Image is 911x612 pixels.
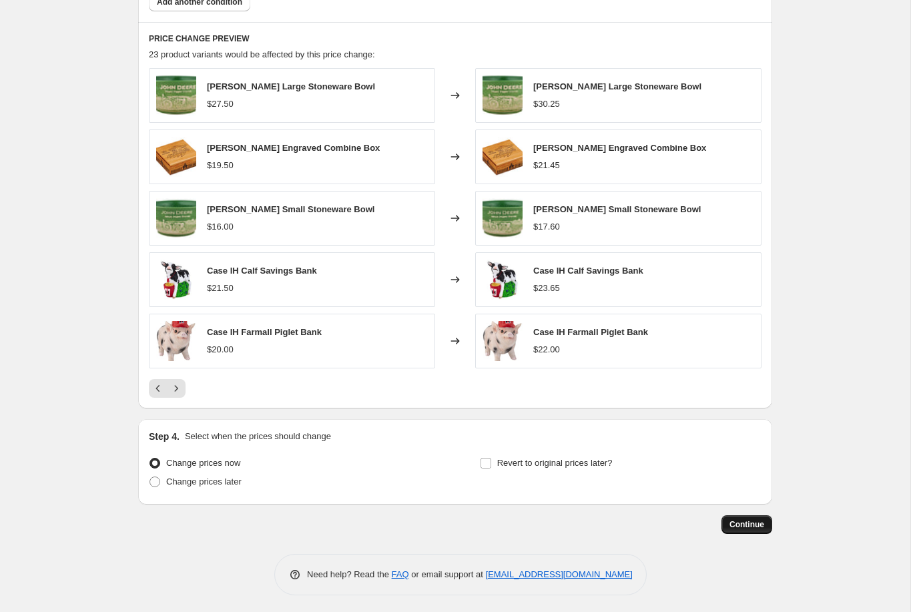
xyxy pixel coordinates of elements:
a: FAQ [392,569,409,579]
button: Continue [721,515,772,534]
img: 785121c680e6c080b1e66082bec3ac556b468b2665db94c9424d479b8e71626a_80x.jpg [483,75,523,115]
span: $20.00 [207,344,234,354]
nav: Pagination [149,379,186,398]
span: [PERSON_NAME] Engraved Combine Box [207,143,380,153]
span: $16.00 [207,222,234,232]
span: $21.50 [207,283,234,293]
img: 6de3d09e4a03c2320d7ed46d676ff1cc5d7452287da14047a5dd31b69e7d7017_80x.jpg [483,260,523,300]
button: Previous [149,379,168,398]
span: [PERSON_NAME] Large Stoneware Bowl [207,81,375,91]
span: Case IH Calf Savings Bank [207,266,317,276]
img: 1b3174704c6ba41af804d2e37e2f93fbc69aceca0cb75755dbd178cd2d6b6357_80x.jpg [483,321,523,361]
span: [PERSON_NAME] Engraved Combine Box [533,143,706,153]
img: 5ccd613db128325e3a28c91d407d43409e5838945f7a486d47c0ebca9ff4a988_80x.jpg [156,198,196,238]
span: Case IH Calf Savings Bank [533,266,643,276]
h6: PRICE CHANGE PREVIEW [149,33,762,44]
span: Need help? Read the [307,569,392,579]
a: [EMAIL_ADDRESS][DOMAIN_NAME] [486,569,633,579]
span: $27.50 [207,99,234,109]
img: 1b3174704c6ba41af804d2e37e2f93fbc69aceca0cb75755dbd178cd2d6b6357_80x.jpg [156,321,196,361]
img: 785121c680e6c080b1e66082bec3ac556b468b2665db94c9424d479b8e71626a_80x.jpg [156,75,196,115]
button: Next [167,379,186,398]
span: Continue [729,519,764,530]
span: $19.50 [207,160,234,170]
img: 6de3d09e4a03c2320d7ed46d676ff1cc5d7452287da14047a5dd31b69e7d7017_80x.jpg [156,260,196,300]
span: Case IH Farmall Piglet Bank [207,327,322,337]
span: or email support at [409,569,486,579]
span: [PERSON_NAME] Small Stoneware Bowl [533,204,701,214]
span: Case IH Farmall Piglet Bank [533,327,648,337]
img: eb7fce47ff29ecd4ba36b1c23f3c9e1f60dc6df1eeb1a98120ef1f2bca586012_80x.jpg [156,137,196,177]
span: $21.45 [533,160,560,170]
span: Change prices later [166,477,242,487]
span: [PERSON_NAME] Large Stoneware Bowl [533,81,701,91]
span: Revert to original prices later? [497,458,613,468]
span: Change prices now [166,458,240,468]
span: $17.60 [533,222,560,232]
img: eb7fce47ff29ecd4ba36b1c23f3c9e1f60dc6df1eeb1a98120ef1f2bca586012_80x.jpg [483,137,523,177]
h2: Step 4. [149,430,180,443]
span: [PERSON_NAME] Small Stoneware Bowl [207,204,374,214]
span: $22.00 [533,344,560,354]
span: 23 product variants would be affected by this price change: [149,49,375,59]
span: $23.65 [533,283,560,293]
p: Select when the prices should change [185,430,331,443]
img: 5ccd613db128325e3a28c91d407d43409e5838945f7a486d47c0ebca9ff4a988_80x.jpg [483,198,523,238]
span: $30.25 [533,99,560,109]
